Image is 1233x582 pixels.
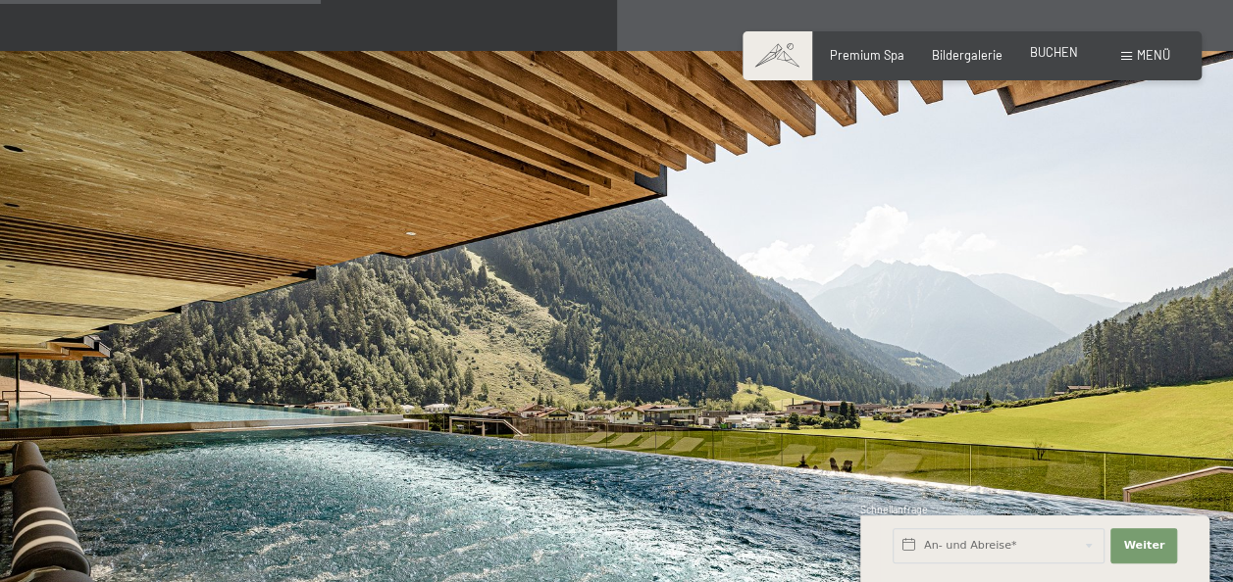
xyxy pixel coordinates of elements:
[860,504,928,515] span: Schnellanfrage
[1137,47,1170,63] span: Menü
[1030,44,1078,60] a: BUCHEN
[932,47,1002,63] a: Bildergalerie
[830,47,904,63] a: Premium Spa
[1110,528,1177,563] button: Weiter
[1123,538,1164,554] span: Weiter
